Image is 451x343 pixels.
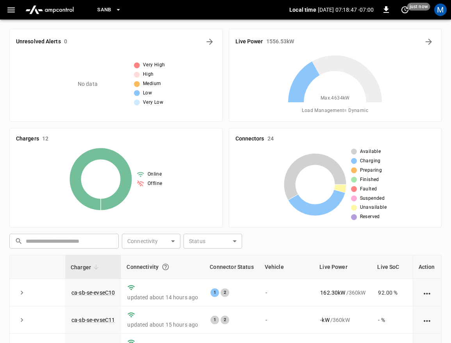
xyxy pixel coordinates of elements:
[148,171,162,178] span: Online
[372,306,427,334] td: - %
[127,293,198,301] p: updated about 14 hours ago
[407,3,430,11] span: just now
[16,135,39,143] h6: Chargers
[360,167,382,174] span: Preparing
[302,107,368,115] span: Load Management = Dynamic
[360,148,381,156] span: Available
[210,316,219,324] div: 1
[360,213,380,221] span: Reserved
[42,135,48,143] h6: 12
[314,255,372,279] th: Live Power
[360,157,381,165] span: Charging
[143,89,152,97] span: Low
[94,2,125,18] button: SanB
[259,279,314,306] td: -
[127,260,199,274] div: Connectivity
[413,255,441,279] th: Action
[16,287,28,299] button: expand row
[360,176,379,184] span: Finished
[16,314,28,326] button: expand row
[267,135,274,143] h6: 24
[422,289,432,297] div: action cell options
[16,37,61,46] h6: Unresolved Alerts
[71,317,115,323] a: ca-sb-se-evseC11
[360,185,377,193] span: Faulted
[320,316,365,324] div: / 360 kW
[235,37,263,46] h6: Live Power
[399,4,411,16] button: set refresh interval
[360,204,387,211] span: Unavailable
[321,94,350,102] span: Max. 4634 kW
[78,80,98,88] p: No data
[143,99,163,107] span: Very Low
[148,180,162,188] span: Offline
[64,37,67,46] h6: 0
[143,80,161,88] span: Medium
[422,36,435,48] button: Energy Overview
[221,316,229,324] div: 2
[221,288,229,297] div: 2
[372,255,427,279] th: Live SoC
[210,288,219,297] div: 1
[372,279,427,306] td: 92.00 %
[22,2,77,17] img: ampcontrol.io logo
[266,37,294,46] h6: 1556.53 kW
[204,255,259,279] th: Connector Status
[143,71,154,78] span: High
[97,5,111,14] span: SanB
[71,263,101,272] span: Charger
[434,4,447,16] div: profile-icon
[71,290,115,296] a: ca-sb-se-evseC10
[289,6,316,14] p: Local time
[320,289,345,297] p: 162.30 kW
[360,195,385,203] span: Suspended
[235,135,264,143] h6: Connectors
[143,61,165,69] span: Very High
[159,260,173,274] button: Connection between the charger and our software.
[318,6,374,14] p: [DATE] 07:18:47 -07:00
[320,316,329,324] p: - kW
[320,289,365,297] div: / 360 kW
[127,321,198,329] p: updated about 15 hours ago
[259,306,314,334] td: -
[259,255,314,279] th: Vehicle
[422,316,432,324] div: action cell options
[203,36,216,48] button: All Alerts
